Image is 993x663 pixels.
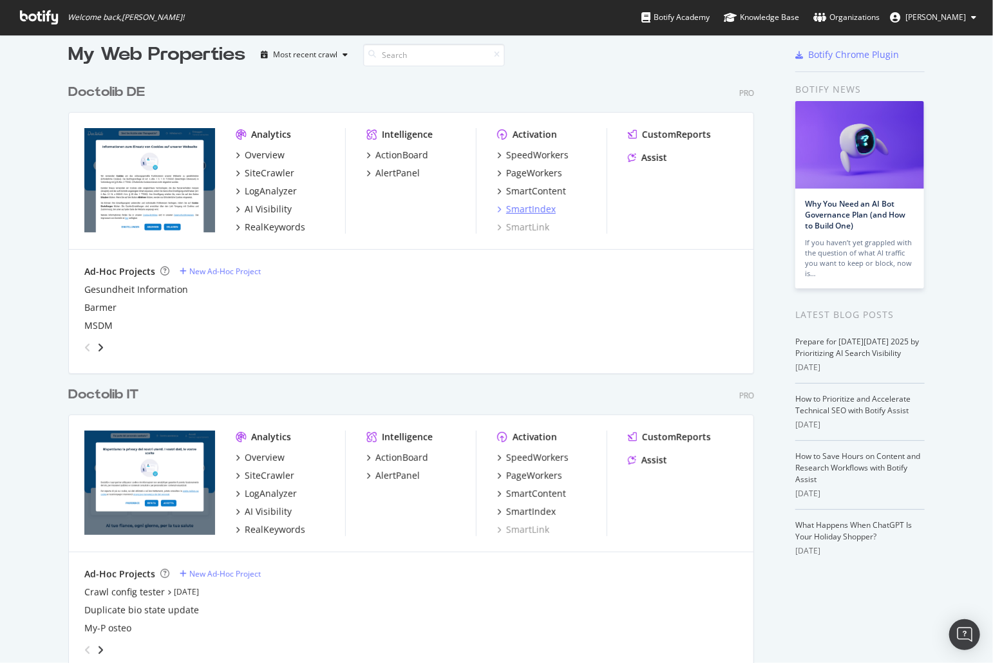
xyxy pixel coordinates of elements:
div: [DATE] [795,362,925,373]
a: AlertPanel [366,469,420,482]
div: Ad-Hoc Projects [84,265,155,278]
div: Pro [739,390,754,401]
a: AlertPanel [366,167,420,180]
div: Intelligence [382,128,433,141]
span: Welcome back, [PERSON_NAME] ! [68,12,184,23]
div: Latest Blog Posts [795,308,925,322]
a: CustomReports [628,431,711,444]
a: New Ad-Hoc Project [180,568,261,579]
a: PageWorkers [497,469,562,482]
div: CustomReports [642,128,711,141]
div: PageWorkers [506,469,562,482]
a: Prepare for [DATE][DATE] 2025 by Prioritizing AI Search Visibility [795,336,919,359]
a: New Ad-Hoc Project [180,266,261,277]
div: ActionBoard [375,149,428,162]
a: SmartLink [497,221,549,234]
div: SmartContent [506,487,566,500]
div: Botify Academy [641,11,710,24]
div: Doctolib DE [68,83,145,102]
a: Botify Chrome Plugin [795,48,899,61]
a: LogAnalyzer [236,185,297,198]
div: Ad-Hoc Projects [84,568,155,581]
a: RealKeywords [236,221,305,234]
a: SiteCrawler [236,167,294,180]
a: ActionBoard [366,451,428,464]
a: Doctolib IT [68,386,144,404]
div: Activation [513,431,557,444]
a: SmartLink [497,523,549,536]
a: SmartIndex [497,505,556,518]
div: LogAnalyzer [245,487,297,500]
div: Knowledge Base [724,11,799,24]
a: AI Visibility [236,505,292,518]
a: How to Prioritize and Accelerate Technical SEO with Botify Assist [795,393,911,416]
div: angle-left [79,640,96,660]
a: SmartContent [497,185,566,198]
div: Botify Chrome Plugin [808,48,899,61]
div: angle-right [96,341,105,354]
div: Organizations [813,11,880,24]
div: Assist [641,151,667,164]
div: Botify news [795,82,925,97]
a: RealKeywords [236,523,305,536]
span: Stéphane Mennesson [905,12,966,23]
a: Duplicate bio state update [84,604,199,617]
div: AlertPanel [375,167,420,180]
a: [DATE] [174,586,199,597]
div: Analytics [251,431,291,444]
a: What Happens When ChatGPT Is Your Holiday Shopper? [795,519,912,542]
div: SmartContent [506,185,566,198]
img: doctolib.de [84,128,215,232]
img: www.doctolib.it [84,431,215,535]
div: angle-left [79,337,96,358]
div: If you haven’t yet grappled with the question of what AI traffic you want to keep or block, now is… [805,238,914,279]
div: PageWorkers [506,167,562,180]
div: SmartIndex [506,203,556,216]
div: angle-right [96,644,105,657]
a: Crawl config tester [84,586,165,599]
a: SiteCrawler [236,469,294,482]
a: Overview [236,451,285,464]
div: Activation [513,128,557,141]
div: RealKeywords [245,523,305,536]
div: Analytics [251,128,291,141]
div: ActionBoard [375,451,428,464]
div: [DATE] [795,419,925,431]
div: Assist [641,454,667,467]
a: Assist [628,454,667,467]
div: Overview [245,451,285,464]
a: MSDM [84,319,113,332]
div: SiteCrawler [245,469,294,482]
div: CustomReports [642,431,711,444]
a: Barmer [84,301,117,314]
div: AI Visibility [245,203,292,216]
div: AlertPanel [375,469,420,482]
a: Doctolib DE [68,83,150,102]
a: PageWorkers [497,167,562,180]
div: LogAnalyzer [245,185,297,198]
a: SpeedWorkers [497,451,569,464]
a: AI Visibility [236,203,292,216]
div: SmartIndex [506,505,556,518]
div: [DATE] [795,488,925,500]
div: My-P osteo [84,622,131,635]
input: Search [363,44,505,66]
div: My Web Properties [68,42,245,68]
a: Overview [236,149,285,162]
a: Assist [628,151,667,164]
a: LogAnalyzer [236,487,297,500]
div: New Ad-Hoc Project [189,266,261,277]
div: Overview [245,149,285,162]
div: New Ad-Hoc Project [189,568,261,579]
div: Gesundheit Information [84,283,188,296]
a: ActionBoard [366,149,428,162]
button: [PERSON_NAME] [880,7,987,28]
button: Most recent crawl [256,44,353,65]
a: SmartContent [497,487,566,500]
